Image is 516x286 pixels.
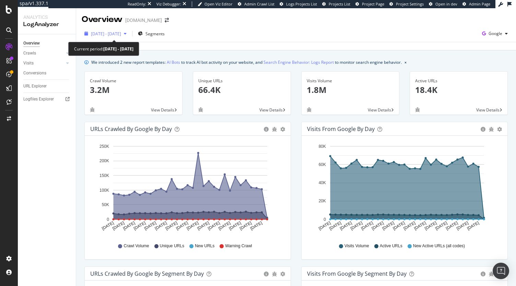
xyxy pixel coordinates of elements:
span: Open Viz Editor [204,1,233,7]
text: [DATE] [249,221,263,231]
text: [DATE] [466,221,480,231]
span: Google [489,31,502,36]
span: Unique URLs [160,243,184,249]
span: Active URLs [380,243,402,249]
div: Visits from Google by day [307,126,375,132]
div: Visits [23,60,34,67]
div: info banner [84,59,508,66]
div: URLs Crawled by Google by day [90,126,172,132]
text: 60K [319,162,326,167]
text: [DATE] [456,221,469,231]
text: [DATE] [382,221,395,231]
text: 50K [102,202,109,207]
text: [DATE] [328,221,342,231]
span: Open in dev [435,1,457,7]
a: Admin Page [462,1,490,7]
a: URL Explorer [23,83,71,90]
text: [DATE] [434,221,448,231]
a: Projects List [322,1,350,7]
span: Visits Volume [344,243,369,249]
text: [DATE] [239,221,253,231]
div: Logfiles Explorer [23,96,54,103]
text: [DATE] [143,221,157,231]
div: ReadOnly: [128,1,146,7]
div: arrow-right-arrow-left [165,18,169,23]
text: [DATE] [445,221,459,231]
div: We introduced 2 new report templates: to track AI bot activity on your website, and to monitor se... [91,59,402,66]
text: [DATE] [133,221,146,231]
a: Open Viz Editor [198,1,233,7]
span: Admin Page [469,1,490,7]
p: 18.4K [415,84,502,96]
a: Visits [23,60,64,67]
text: [DATE] [360,221,374,231]
span: Warning Crawl [225,243,252,249]
text: [DATE] [112,221,125,231]
p: 1.8M [307,84,394,96]
p: 3.2M [90,84,177,96]
div: A chart. [90,141,283,237]
b: [DATE] - [DATE] [103,46,133,52]
span: [DATE] - [DATE] [91,31,121,37]
span: Project Settings [396,1,424,7]
a: Search Engine Behavior: Logs Report [263,59,334,66]
div: URL Explorer [23,83,47,90]
a: AI Bots [167,59,180,66]
text: 250K [99,144,109,149]
a: Crawls [23,50,64,57]
div: Analytics [23,14,70,21]
text: 40K [319,180,326,185]
span: View Details [476,107,500,113]
text: [DATE] [186,221,200,231]
text: 150K [99,173,109,178]
text: [DATE] [403,221,417,231]
p: 66.4K [198,84,285,96]
a: Admin Crawl List [238,1,274,7]
div: gear [280,127,285,132]
text: [DATE] [207,221,221,231]
span: View Details [151,107,174,113]
text: [DATE] [175,221,189,231]
a: Conversions [23,70,71,77]
div: bug [90,107,95,112]
div: Overview [82,14,122,25]
a: Open in dev [429,1,457,7]
text: [DATE] [413,221,427,231]
div: A chart. [307,141,500,237]
div: Current period: [74,45,133,53]
button: [DATE] - [DATE] [82,28,129,39]
div: Viz Debugger: [156,1,181,7]
div: circle-info [481,272,485,276]
div: Visits from Google By Segment By Day [307,270,407,277]
text: 80K [319,144,326,149]
span: Admin Crawl List [244,1,274,7]
div: Conversions [23,70,46,77]
a: Logfiles Explorer [23,96,71,103]
button: Google [479,28,511,39]
div: Active URLs [415,78,502,84]
text: [DATE] [371,221,385,231]
div: URLs Crawled by Google By Segment By Day [90,270,204,277]
text: 200K [99,159,109,164]
div: bug [307,107,312,112]
a: Project Settings [389,1,424,7]
div: circle-info [481,127,485,132]
text: [DATE] [392,221,406,231]
div: Crawl Volume [90,78,177,84]
div: bug [415,107,420,112]
a: Logs Projects List [280,1,317,7]
div: Unique URLs [198,78,285,84]
div: gear [280,272,285,276]
div: [DOMAIN_NAME] [125,17,162,24]
div: circle-info [264,127,269,132]
text: [DATE] [228,221,242,231]
div: bug [272,127,277,132]
div: bug [198,107,203,112]
span: Logs Projects List [286,1,317,7]
text: [DATE] [318,221,331,231]
span: Projects List [329,1,350,7]
div: circle-info [264,272,269,276]
text: [DATE] [101,221,115,231]
text: 20K [319,199,326,204]
text: 100K [99,188,109,193]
